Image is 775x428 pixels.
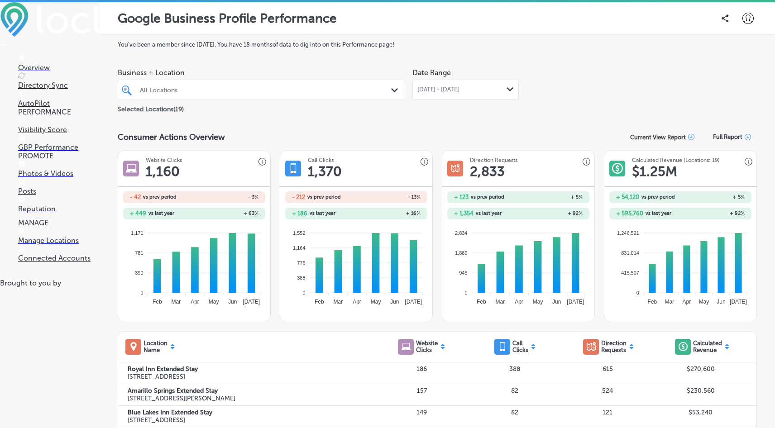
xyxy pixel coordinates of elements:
p: 121 [561,409,654,416]
tspan: Jun [228,299,237,305]
p: Location Name [144,340,167,353]
tspan: Mar [496,299,505,305]
p: 388 [468,365,561,373]
a: Directory Sync [18,72,100,90]
tspan: Apr [191,299,199,305]
p: Direction Requests [601,340,627,353]
p: 82 [468,409,561,416]
tspan: 0 [141,290,144,295]
span: vs last year [646,211,671,216]
label: Royal Inn Extended Stay [128,365,375,373]
h2: + 5 [680,194,745,200]
tspan: 0 [636,290,639,295]
p: [STREET_ADDRESS] [128,416,375,424]
span: Business + Location [118,68,405,77]
h2: + 54,120 [616,194,639,200]
label: Blue Lakes Inn Extended Stay [128,409,375,416]
h1: $ 1.25M [632,163,677,180]
h1: 1,160 [146,163,180,180]
h2: + 63 [194,210,258,217]
a: GBP Performance [18,134,100,152]
p: $53,240 [654,409,747,416]
p: PERFORMANCE [18,108,100,116]
tspan: 0 [303,290,306,295]
p: 524 [561,387,654,395]
span: % [416,210,421,217]
h3: Call Clicks [308,157,334,163]
h2: + 1,354 [454,210,474,217]
h2: + 92 [680,210,745,217]
span: vs prev period [307,195,341,200]
tspan: 415,507 [621,270,639,276]
tspan: [DATE] [243,299,260,305]
h2: + 595,760 [616,210,643,217]
span: Full Report [713,133,742,140]
p: Current View Report [630,134,686,141]
h3: Direction Requests [470,157,517,163]
h2: + 92 [518,210,583,217]
span: vs prev period [143,195,177,200]
tspan: 1,171 [131,230,144,235]
h3: Website Clicks [146,157,182,163]
span: vs prev period [471,195,504,200]
p: 615 [561,365,654,373]
span: [DATE] - [DATE] [417,86,459,93]
span: vs last year [148,211,174,216]
h2: + 123 [454,194,469,200]
p: Call Clicks [512,340,528,353]
tspan: Feb [648,299,657,305]
tspan: Apr [515,299,523,305]
span: % [254,210,258,217]
tspan: 781 [135,250,143,256]
tspan: Jun [717,299,725,305]
span: % [579,194,583,200]
h1: 2,833 [470,163,505,180]
h2: + 186 [292,210,307,217]
tspan: [DATE] [567,299,584,305]
tspan: May [533,299,543,305]
h2: + 5 [518,194,583,200]
tspan: 776 [297,260,305,266]
tspan: Apr [683,299,691,305]
p: [STREET_ADDRESS] [128,373,375,380]
p: Directory Sync [18,81,100,90]
span: vs last year [476,211,502,216]
span: Consumer Actions Overview [118,132,225,142]
tspan: 0 [465,290,468,295]
tspan: 1,889 [455,250,468,256]
a: Photos & Videos [18,161,100,178]
tspan: Apr [353,299,361,305]
div: All Locations [140,86,392,94]
tspan: 1,552 [293,230,306,235]
a: Manage Locations [18,228,100,245]
span: vs last year [310,211,335,216]
tspan: 2,834 [455,230,468,235]
span: % [741,194,745,200]
p: 157 [375,387,468,395]
p: Posts [18,187,100,195]
tspan: May [699,299,709,305]
h3: Calculated Revenue (Locations: 19) [632,157,720,163]
label: Amarillo Springs Extended Stay [128,387,375,395]
p: Visibility Score [18,125,100,134]
p: [STREET_ADDRESS][PERSON_NAME] [128,395,375,402]
span: % [741,210,745,217]
p: Overview [18,63,100,72]
p: PROMOTE [18,152,100,160]
a: Visibility Score [18,117,100,134]
p: Photos & Videos [18,169,100,178]
h2: + 449 [130,210,146,217]
a: Posts [18,178,100,195]
p: Connected Accounts [18,254,100,262]
p: AutoPilot [18,99,100,108]
a: Reputation [18,196,100,213]
tspan: [DATE] [405,299,422,305]
a: Overview [18,55,100,72]
tspan: 1,164 [293,245,306,251]
p: $270,600 [654,365,747,373]
h2: - 3 [194,194,258,200]
tspan: Feb [315,299,324,305]
p: 82 [468,387,561,395]
p: Website Clicks [416,340,438,353]
span: vs prev period [641,195,675,200]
